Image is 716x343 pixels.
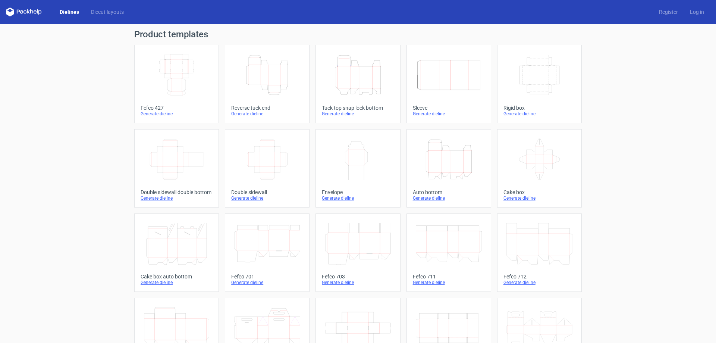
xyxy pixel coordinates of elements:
[497,129,582,208] a: Cake boxGenerate dieline
[315,45,400,123] a: Tuck top snap lock bottomGenerate dieline
[653,8,684,16] a: Register
[413,189,485,195] div: Auto bottom
[322,195,394,201] div: Generate dieline
[322,105,394,111] div: Tuck top snap lock bottom
[406,45,491,123] a: SleeveGenerate dieline
[225,45,310,123] a: Reverse tuck endGenerate dieline
[141,274,213,280] div: Cake box auto bottom
[503,111,575,117] div: Generate dieline
[503,105,575,111] div: Rigid box
[134,45,219,123] a: Fefco 427Generate dieline
[322,280,394,286] div: Generate dieline
[503,280,575,286] div: Generate dieline
[141,111,213,117] div: Generate dieline
[141,280,213,286] div: Generate dieline
[141,105,213,111] div: Fefco 427
[322,274,394,280] div: Fefco 703
[315,129,400,208] a: EnvelopeGenerate dieline
[134,213,219,292] a: Cake box auto bottomGenerate dieline
[684,8,710,16] a: Log in
[85,8,130,16] a: Diecut layouts
[413,111,485,117] div: Generate dieline
[497,213,582,292] a: Fefco 712Generate dieline
[134,30,582,39] h1: Product templates
[406,213,491,292] a: Fefco 711Generate dieline
[503,274,575,280] div: Fefco 712
[134,129,219,208] a: Double sidewall double bottomGenerate dieline
[315,213,400,292] a: Fefco 703Generate dieline
[141,189,213,195] div: Double sidewall double bottom
[231,105,303,111] div: Reverse tuck end
[231,274,303,280] div: Fefco 701
[413,195,485,201] div: Generate dieline
[54,8,85,16] a: Dielines
[231,195,303,201] div: Generate dieline
[322,111,394,117] div: Generate dieline
[503,189,575,195] div: Cake box
[231,189,303,195] div: Double sidewall
[231,280,303,286] div: Generate dieline
[413,105,485,111] div: Sleeve
[225,129,310,208] a: Double sidewallGenerate dieline
[413,280,485,286] div: Generate dieline
[503,195,575,201] div: Generate dieline
[141,195,213,201] div: Generate dieline
[322,189,394,195] div: Envelope
[497,45,582,123] a: Rigid boxGenerate dieline
[406,129,491,208] a: Auto bottomGenerate dieline
[225,213,310,292] a: Fefco 701Generate dieline
[231,111,303,117] div: Generate dieline
[413,274,485,280] div: Fefco 711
